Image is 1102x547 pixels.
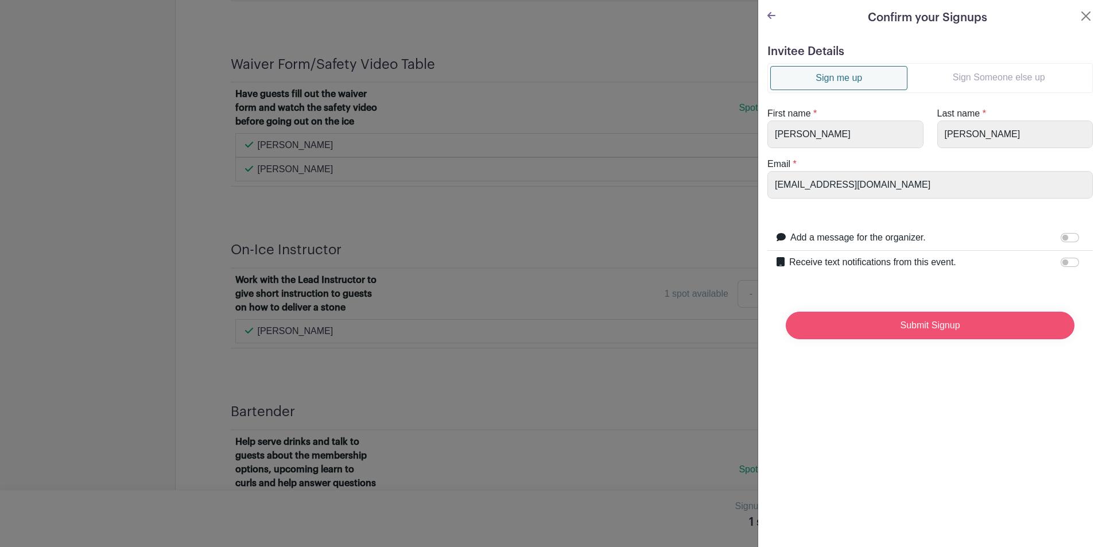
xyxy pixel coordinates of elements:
h5: Invitee Details [767,45,1093,59]
input: Submit Signup [786,312,1074,339]
h5: Confirm your Signups [868,9,987,26]
label: Receive text notifications from this event. [789,255,956,269]
a: Sign Someone else up [907,66,1090,89]
label: Add a message for the organizer. [790,231,926,245]
label: First name [767,107,811,121]
label: Email [767,157,790,171]
label: Last name [937,107,980,121]
a: Sign me up [770,66,907,90]
button: Close [1079,9,1093,23]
